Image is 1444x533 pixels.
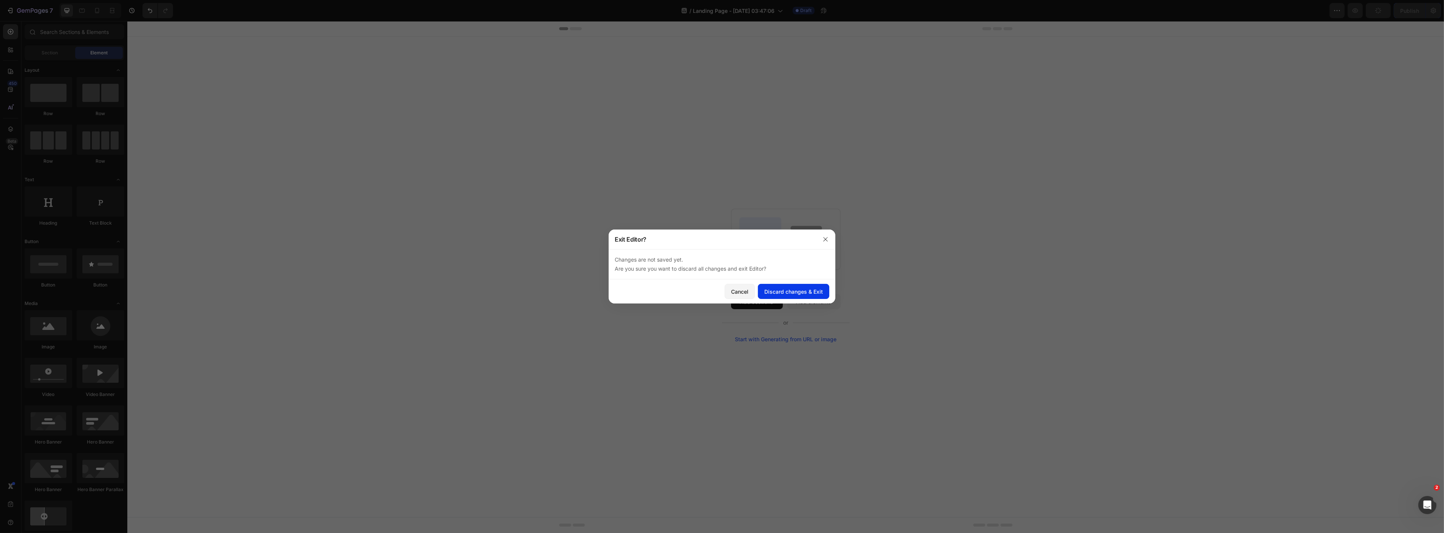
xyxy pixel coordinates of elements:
[613,258,704,267] div: Start with Sections from sidebar
[604,273,656,288] button: Add sections
[660,273,713,288] button: Add elements
[1434,485,1440,491] span: 2
[615,235,646,244] p: Exit Editor?
[758,284,829,299] button: Discard changes & Exit
[725,284,755,299] button: Cancel
[764,288,823,296] div: Discard changes & Exit
[1418,496,1436,514] iframe: Intercom live chat
[615,255,829,273] p: Changes are not saved yet. Are you sure you want to discard all changes and exit Editor?
[608,315,709,321] div: Start with Generating from URL or image
[731,288,748,296] div: Cancel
